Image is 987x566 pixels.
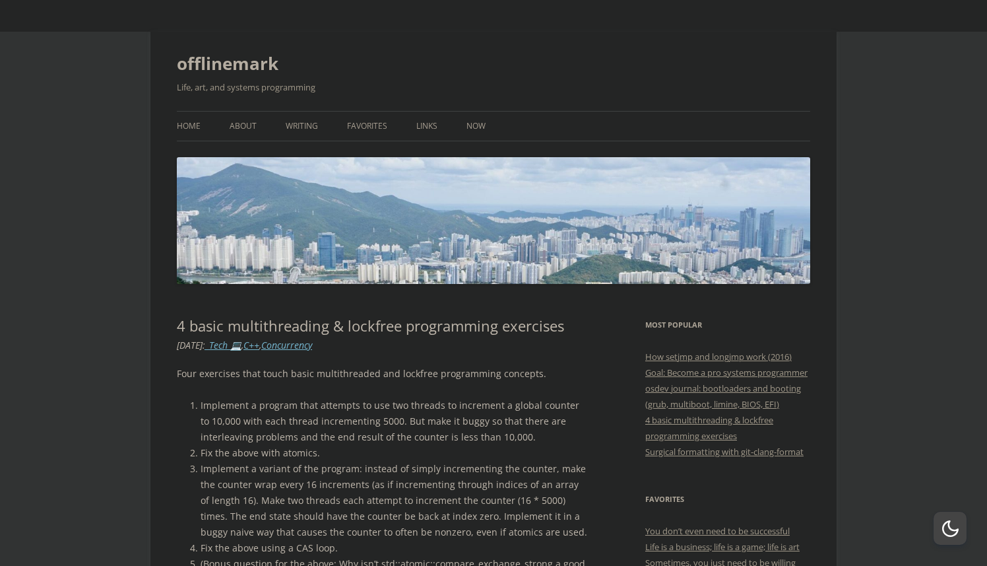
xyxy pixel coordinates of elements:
li: Fix the above with atomics. [201,445,589,461]
h1: 4 basic multithreading & lockfree programming exercises [177,317,589,334]
a: About [230,112,257,141]
a: Writing [286,112,318,141]
h3: Favorites [645,491,810,507]
a: Favorites [347,112,387,141]
time: [DATE] [177,339,203,351]
i: : , , [177,339,312,351]
p: Four exercises that touch basic multithreaded and lockfree programming concepts. [177,366,589,382]
a: 4 basic multithreading & lockfree programming exercises [645,414,773,442]
li: Fix the above using a CAS loop. [201,540,589,556]
h3: Most Popular [645,317,810,333]
a: You don’t even need to be successful [645,525,790,537]
a: Life is a business; life is a game; life is art [645,541,800,553]
a: _Tech 💻 [205,339,241,351]
a: Home [177,112,201,141]
a: Now [466,112,486,141]
a: C++ [243,339,259,351]
a: offlinemark [177,48,278,79]
li: Implement a variant of the program: instead of simply incrementing the counter, make the counter ... [201,461,589,540]
a: osdev journal: bootloaders and booting (grub, multiboot, limine, BIOS, EFI) [645,382,801,410]
img: offlinemark [177,157,810,283]
a: Links [416,112,437,141]
a: Surgical formatting with git-clang-format [645,446,804,458]
li: Implement a program that attempts to use two threads to increment a global counter to 10,000 with... [201,398,589,445]
a: Goal: Become a pro systems programmer [645,367,808,378]
a: How setjmp and longjmp work (2016) [645,351,792,363]
h2: Life, art, and systems programming [177,79,810,95]
a: Concurrency [261,339,312,351]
